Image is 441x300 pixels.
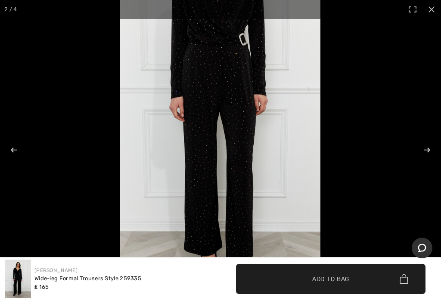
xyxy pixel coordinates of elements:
button: Add to Bag [236,264,425,294]
img: Wide-Leg Formal Trousers Style 259335 [5,260,31,298]
span: Add to Bag [312,274,349,283]
iframe: Opens a widget where you can chat to one of our agents [412,238,432,259]
button: Previous (arrow left) [4,129,34,171]
button: Next (arrow right) [407,129,437,171]
span: ₤ 165 [34,284,49,290]
a: [PERSON_NAME] [34,267,78,273]
img: Bag.svg [400,274,408,284]
div: Wide-leg Formal Trousers Style 259335 [34,274,141,283]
